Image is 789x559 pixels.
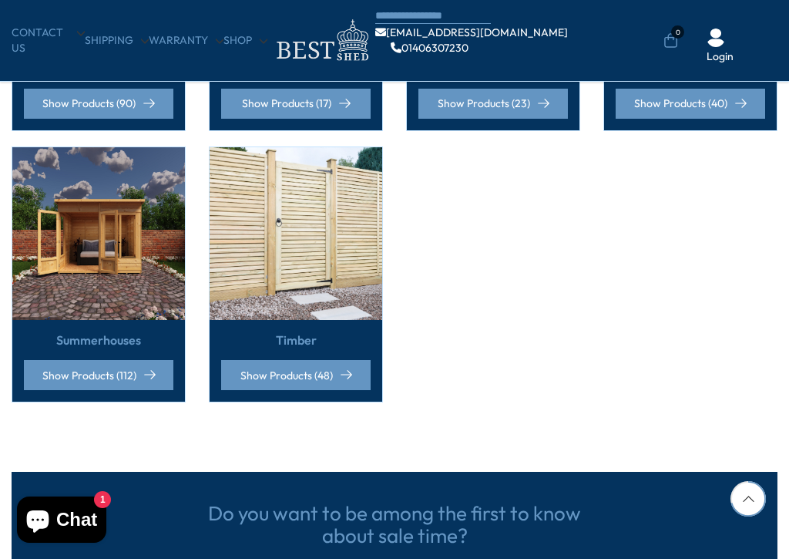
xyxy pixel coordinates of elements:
a: CONTACT US [12,25,85,56]
a: 0 [663,33,678,49]
img: logo [267,15,375,66]
a: Shop [223,33,267,49]
img: Summerhouses [12,147,185,320]
a: 01406307230 [391,42,468,53]
a: [EMAIL_ADDRESS][DOMAIN_NAME] [375,27,568,38]
a: Login [707,49,734,65]
h3: Do you want to be among the first to know about sale time? [202,503,587,547]
img: User Icon [707,29,725,47]
inbox-online-store-chat: Shopify online store chat [12,497,111,547]
a: Timber [276,332,317,349]
a: Show Products (40) [616,89,765,119]
a: Show Products (17) [221,89,371,119]
a: Shipping [85,33,149,49]
a: Show Products (90) [24,89,173,119]
span: 0 [671,25,684,39]
a: Summerhouses [56,332,141,349]
a: Show Products (48) [221,360,371,390]
a: Show Products (112) [24,360,173,390]
a: Show Products (23) [418,89,568,119]
a: Warranty [149,33,223,49]
img: Timber [210,147,382,320]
